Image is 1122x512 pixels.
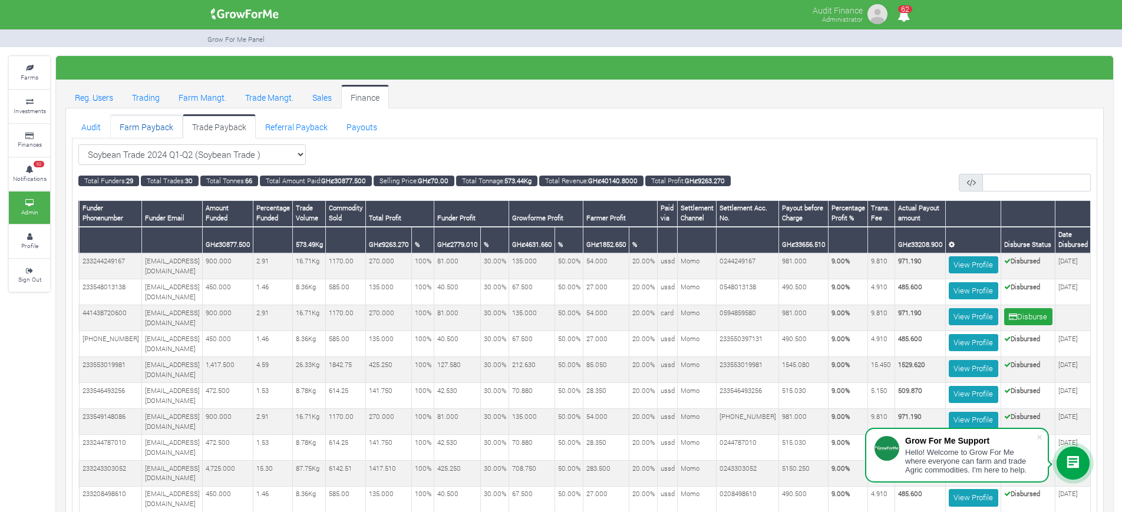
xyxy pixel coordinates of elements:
td: 233244787010 [80,435,142,461]
td: 15.450 [868,357,895,383]
td: 425.250 [434,461,481,487]
td: 490.500 [779,331,829,357]
td: 0594859580 [717,305,779,331]
td: 85.050 [583,357,629,383]
th: % [629,227,658,253]
th: Settlement Acc. No. [717,200,779,226]
td: 27.000 [583,331,629,357]
b: 29 [126,176,133,185]
td: 50.00% [555,409,583,435]
td: 1.46 [253,486,293,512]
th: GHȼ2779.010 [434,227,481,253]
td: ussd [658,279,678,305]
td: 1545.080 [779,357,829,383]
td: 233546493256 [717,383,779,409]
td: 135.000 [366,486,412,512]
th: Paid via [658,200,678,226]
td: 8.78Kg [293,435,326,461]
td: 4,725.000 [203,461,253,487]
b: 9.00% [831,360,850,369]
td: 8.78Kg [293,383,326,409]
td: 16.71Kg [293,253,326,279]
td: 40.500 [434,486,481,512]
b: 971.190 [898,308,922,317]
td: 981.000 [779,305,829,331]
td: 28.350 [583,435,629,461]
th: % [412,227,434,253]
td: 233549148086 [80,409,142,435]
td: 1170.00 [326,409,366,435]
td: 0244787010 [717,435,779,461]
small: Selling Price: [374,176,454,186]
td: 1842.75 [326,357,366,383]
td: ussd [658,253,678,279]
th: Percentage Profit % [829,200,868,226]
td: 20.00% [629,357,658,383]
td: 135.000 [509,409,555,435]
td: 28.350 [583,383,629,409]
td: 30.00% [481,357,509,383]
td: card [658,305,678,331]
td: 20.00% [629,409,658,435]
td: 54.000 [583,253,629,279]
td: 30.00% [481,435,509,461]
small: Administrator [822,15,863,24]
th: GHȼ1852.650 [583,227,629,253]
td: 233546493256 [80,383,142,409]
span: 62 [34,161,44,168]
td: [DATE] [1055,253,1091,279]
a: 62 Notifications [9,158,50,190]
td: 515.030 [779,435,829,461]
td: 30.00% [481,409,509,435]
a: Investments [9,90,50,123]
td: 20.00% [629,383,658,409]
td: 20.00% [629,331,658,357]
a: Reg. Users [65,85,123,108]
td: 26.33Kg [293,357,326,383]
td: 135.000 [509,305,555,331]
small: Profile [21,242,38,250]
a: Sign Out [9,259,50,292]
td: 5.150 [868,383,895,409]
td: 30.00% [481,279,509,305]
td: 233553019981 [80,357,142,383]
th: Funder Email [142,200,203,226]
td: 30.00% [481,461,509,487]
th: Disburse Status [1001,227,1055,253]
td: [EMAIL_ADDRESS][DOMAIN_NAME] [142,409,203,435]
small: Total Profit: [645,176,731,186]
td: 50.00% [555,331,583,357]
td: [EMAIL_ADDRESS][DOMAIN_NAME] [142,383,203,409]
th: 573.49Kg [293,227,326,253]
a: Profile [9,225,50,257]
td: 81.000 [434,253,481,279]
td: 16.71Kg [293,305,326,331]
td: 614.25 [326,383,366,409]
a: View Profile [949,282,998,299]
b: Disbursed [1004,282,1040,291]
a: Finance [341,85,389,108]
b: 9.00% [831,386,850,395]
td: ussd [658,383,678,409]
td: 0244249167 [717,253,779,279]
small: Farms [21,73,38,81]
a: Payouts [337,114,387,138]
img: growforme image [207,2,283,26]
td: 900.000 [203,253,253,279]
span: 62 [898,5,912,13]
td: 441438720600 [80,305,142,331]
a: View Profile [949,308,998,325]
div: Hello! Welcome to Grow For Me where everyone can farm and trade Agric commodities. I'm here to help. [905,448,1036,474]
td: [EMAIL_ADDRESS][DOMAIN_NAME] [142,435,203,461]
a: 62 [892,11,915,22]
b: 9.00% [831,464,850,473]
a: View Profile [949,360,998,377]
b: GHȼ30877.500 [321,176,366,185]
td: 1,417.500 [203,357,253,383]
td: 270.000 [366,409,412,435]
th: GHȼ4631.660 [509,227,555,253]
td: ussd [658,331,678,357]
td: [EMAIL_ADDRESS][DOMAIN_NAME] [142,305,203,331]
b: 9.00% [831,438,850,447]
th: Payout before Charge [779,200,829,226]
